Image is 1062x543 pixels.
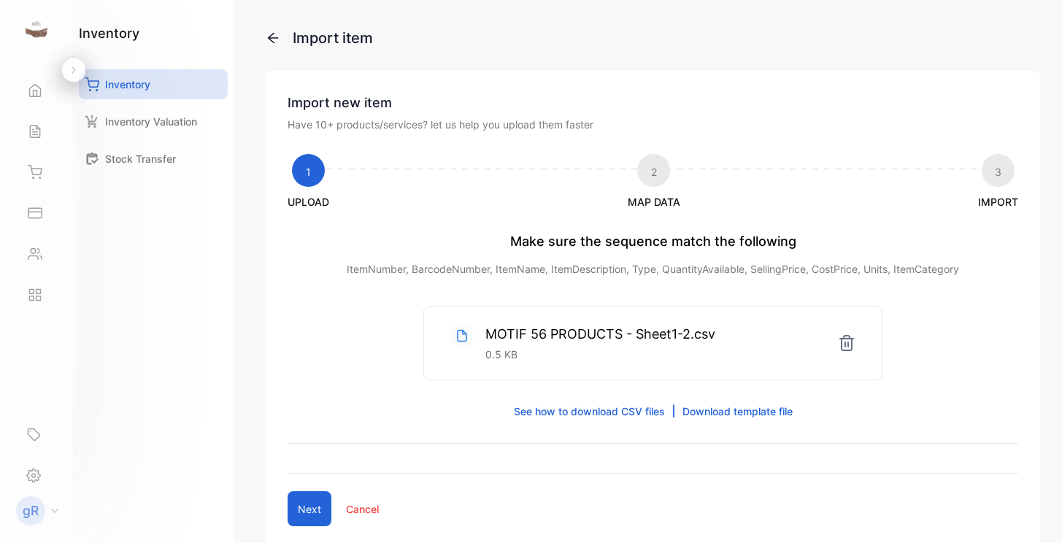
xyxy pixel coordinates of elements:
[23,501,39,520] p: gR
[306,164,311,180] button: 1
[79,107,228,136] a: Inventory Valuation
[651,164,657,180] button: 2
[628,194,680,209] span: MAP DATA
[514,404,665,419] p: See how to download CSV files
[26,19,47,41] img: logo
[995,164,1001,180] button: 3
[288,93,1018,112] p: Import new item
[288,231,1018,251] p: Make sure the sequence match the following
[978,194,1018,209] span: IMPORT
[485,347,715,362] p: 0.5 KB
[79,144,228,174] a: Stock Transfer
[288,491,331,526] button: Next
[266,27,1040,49] p: Import item
[288,194,329,209] span: UPLOAD
[79,23,139,43] h1: inventory
[105,114,197,129] p: Inventory Valuation
[682,404,793,419] a: Download template file
[1001,482,1062,543] iframe: LiveChat chat widget
[105,77,150,92] p: Inventory
[105,151,176,166] p: Stock Transfer
[346,501,379,517] p: Cancel
[485,324,715,344] p: MOTIF 56 PRODUCTS - Sheet1-2.csv
[79,69,228,99] a: Inventory
[288,117,1018,132] p: Have 10+ products/services? let us help you upload them faster
[288,261,1018,277] p: ItemNumber, BarcodeNumber, ItemName, ItemDescription, Type, QuantityAvailable, SellingPrice, Cost...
